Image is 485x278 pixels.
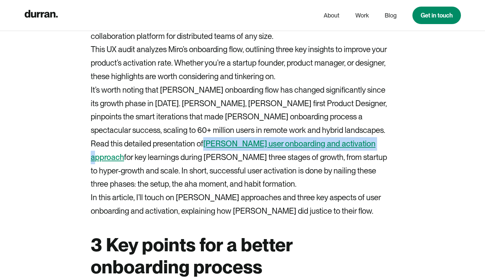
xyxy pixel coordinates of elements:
strong: 3 Key points for a better onboarding process [91,233,293,278]
a: Blog [385,9,397,22]
a: [PERSON_NAME] user onboarding and activation approach [91,139,375,162]
p: In this article, I’ll touch on [PERSON_NAME] approaches and three key aspects of user onboarding ... [91,191,394,218]
a: home [24,9,58,22]
p: It’s worth noting that [PERSON_NAME] onboarding flow has changed significantly since its growth p... [91,83,394,137]
a: Get in touch [412,7,461,24]
a: About [324,9,339,22]
a: Work [355,9,369,22]
p: This UX audit analyzes Miro’s onboarding flow, outlining three key insights to improve your produ... [91,43,394,83]
p: Read this detailed presentation of for key learnings during [PERSON_NAME] three stages of growth,... [91,137,394,191]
